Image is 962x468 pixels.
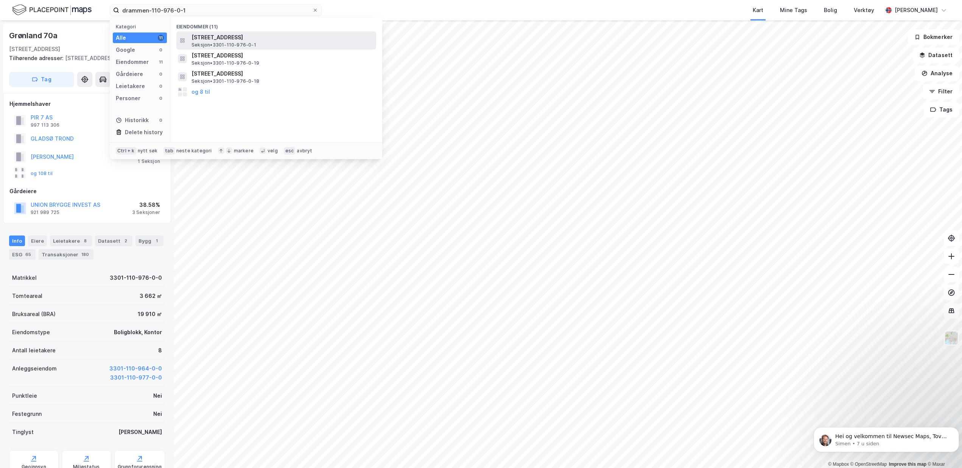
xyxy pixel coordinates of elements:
button: 3301-110-964-0-0 [109,364,162,373]
button: 3301-110-977-0-0 [110,373,162,382]
div: nytt søk [138,148,158,154]
div: neste kategori [176,148,212,154]
div: 8 [158,346,162,355]
div: ESG [9,249,36,260]
span: Tilhørende adresser: [9,55,65,61]
div: Eiendommer (11) [170,18,382,31]
a: Improve this map [889,462,926,467]
div: Info [9,236,25,246]
div: Alle [116,33,126,42]
div: 921 989 725 [31,209,59,215]
input: Søk på adresse, matrikkel, gårdeiere, leietakere eller personer [119,5,312,16]
button: Tags [924,102,959,117]
div: Gårdeiere [116,70,143,79]
img: logo.f888ab2527a4732fd821a326f86c7f29.svg [12,3,92,17]
div: Leietakere [50,236,92,246]
a: OpenStreetMap [850,462,887,467]
div: Transaksjoner [39,249,93,260]
div: Tomteareal [12,291,42,301]
span: Seksjon • 3301-110-976-0-1 [191,42,256,48]
div: 65 [24,251,33,258]
div: 1 [153,237,160,245]
div: 0 [158,83,164,89]
div: 180 [80,251,90,258]
button: Datasett [913,48,959,63]
span: Seksjon • 3301-110-976-0-18 [191,78,259,84]
div: Bygg [135,236,163,246]
div: Ctrl + k [116,147,136,155]
button: og 8 til [191,87,210,96]
div: 19 910 ㎡ [138,310,162,319]
div: Tinglyst [12,428,34,437]
div: [PERSON_NAME] [118,428,162,437]
div: Antall leietakere [12,346,56,355]
div: 0 [158,47,164,53]
div: Nei [153,391,162,400]
span: [STREET_ADDRESS] [191,69,373,78]
div: markere [234,148,254,154]
div: [STREET_ADDRESS] [9,54,159,63]
div: Verktøy [854,6,874,15]
div: tab [163,147,175,155]
div: Anleggseiendom [12,364,57,373]
button: Bokmerker [908,29,959,45]
div: 11 [158,35,164,41]
div: Datasett [95,236,132,246]
span: [STREET_ADDRESS] [191,51,373,60]
div: Nei [153,409,162,418]
div: 0 [158,71,164,77]
div: Bruksareal (BRA) [12,310,56,319]
div: Boligblokk, Kontor [114,328,162,337]
div: Gårdeiere [9,187,165,196]
div: [STREET_ADDRESS] [9,45,60,54]
div: Festegrunn [12,409,42,418]
button: Filter [923,84,959,99]
div: 1 Seksjon [138,158,160,164]
button: Tag [9,72,74,87]
a: Mapbox [828,462,849,467]
div: 0 [158,117,164,123]
div: Personer [116,94,140,103]
span: Seksjon • 3301-110-976-0-19 [191,60,259,66]
div: Bolig [824,6,837,15]
div: 997 113 306 [31,122,59,128]
div: Leietakere [116,82,145,91]
div: 3301-110-976-0-0 [110,273,162,282]
div: Matrikkel [12,273,37,282]
div: Grønland 70a [9,29,59,42]
div: Google [116,45,135,54]
div: 38.58% [132,200,160,209]
div: avbryt [297,148,312,154]
div: Eiere [28,236,47,246]
div: Delete history [125,128,163,137]
button: Analyse [915,66,959,81]
div: Historikk [116,116,149,125]
iframe: Intercom notifications melding [811,411,962,464]
div: 11 [158,59,164,65]
div: [PERSON_NAME] [895,6,938,15]
div: 3 662 ㎡ [140,291,162,301]
div: Eiendommer [116,57,149,67]
span: [STREET_ADDRESS] [191,33,373,42]
div: 8 [81,237,89,245]
div: Punktleie [12,391,37,400]
div: 2 [122,237,129,245]
div: Kart [753,6,763,15]
div: Hjemmelshaver [9,99,165,108]
div: Eiendomstype [12,328,50,337]
div: 0 [158,95,164,101]
div: velg [268,148,278,154]
div: 3 Seksjoner [132,209,160,215]
div: Kategori [116,24,167,29]
img: Z [944,331,959,345]
div: esc [284,147,296,155]
div: Mine Tags [780,6,807,15]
